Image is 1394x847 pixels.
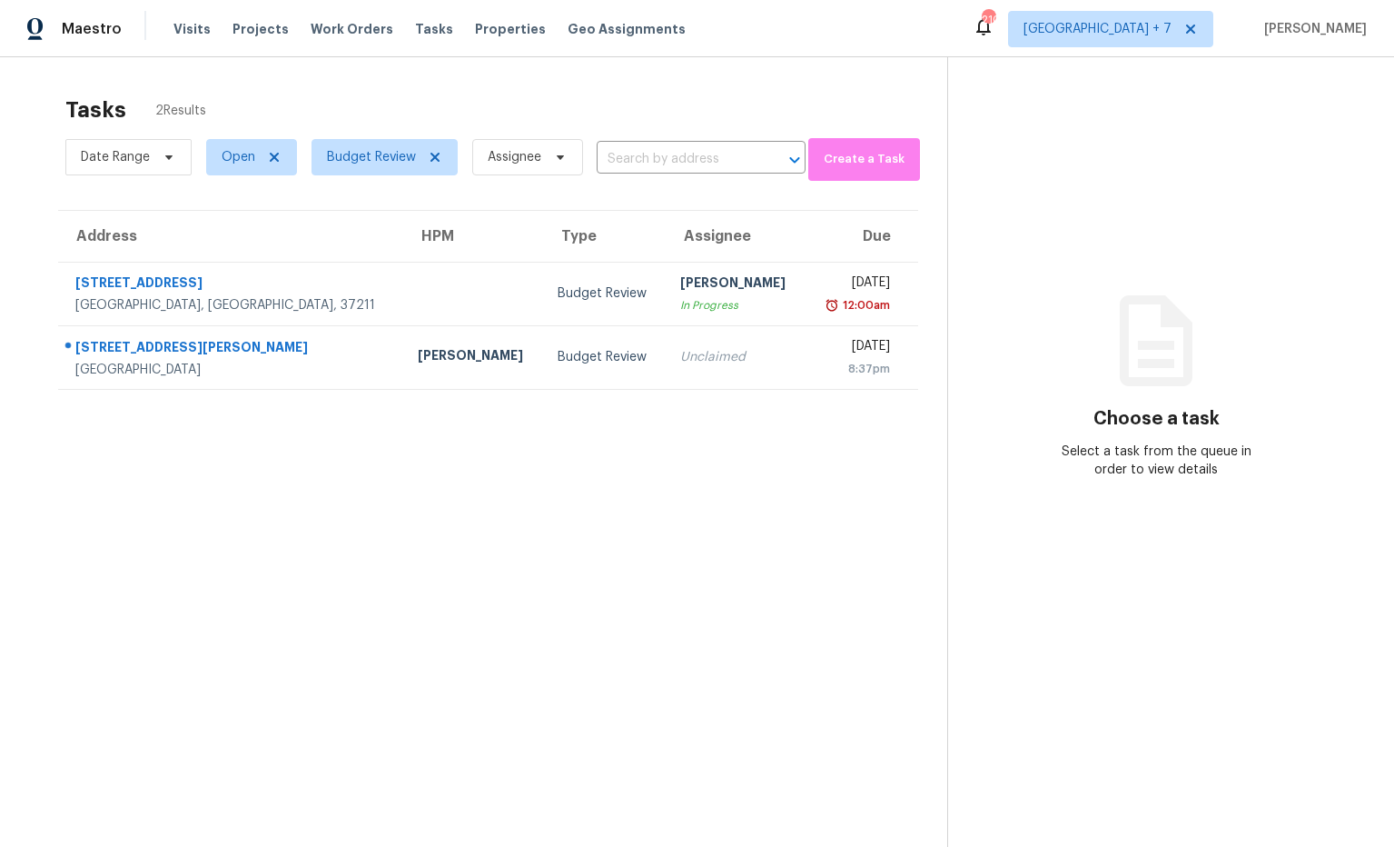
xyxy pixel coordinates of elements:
span: Budget Review [327,148,416,166]
span: 2 Results [155,102,206,120]
th: Assignee [666,211,806,262]
th: Type [543,211,666,262]
span: Create a Task [817,149,911,170]
div: 8:37pm [820,360,890,378]
th: HPM [403,211,543,262]
button: Open [782,147,807,173]
button: Create a Task [808,138,920,181]
div: [STREET_ADDRESS] [75,274,389,296]
span: Date Range [81,148,150,166]
div: [DATE] [820,274,890,296]
div: 12:00am [839,296,890,314]
div: [GEOGRAPHIC_DATA], [GEOGRAPHIC_DATA], 37211 [75,296,389,314]
div: Budget Review [558,348,651,366]
span: Geo Assignments [568,20,686,38]
span: [GEOGRAPHIC_DATA] + 7 [1023,20,1172,38]
div: 210 [982,11,994,29]
span: Assignee [488,148,541,166]
div: In Progress [680,296,791,314]
div: Select a task from the queue in order to view details [1052,443,1261,479]
span: Tasks [415,23,453,35]
div: [PERSON_NAME] [680,274,791,296]
div: [GEOGRAPHIC_DATA] [75,361,389,379]
span: Maestro [62,20,122,38]
span: Projects [232,20,289,38]
th: Due [806,211,918,262]
div: [PERSON_NAME] [418,346,529,369]
h3: Choose a task [1093,410,1220,428]
span: Work Orders [311,20,393,38]
span: [PERSON_NAME] [1257,20,1367,38]
div: Budget Review [558,284,651,303]
span: Open [222,148,255,166]
div: [STREET_ADDRESS][PERSON_NAME] [75,338,389,361]
div: Unclaimed [680,348,791,366]
span: Properties [475,20,546,38]
h2: Tasks [65,101,126,119]
img: Overdue Alarm Icon [825,296,839,314]
input: Search by address [597,145,755,174]
span: Visits [173,20,211,38]
div: [DATE] [820,337,890,360]
th: Address [58,211,403,262]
